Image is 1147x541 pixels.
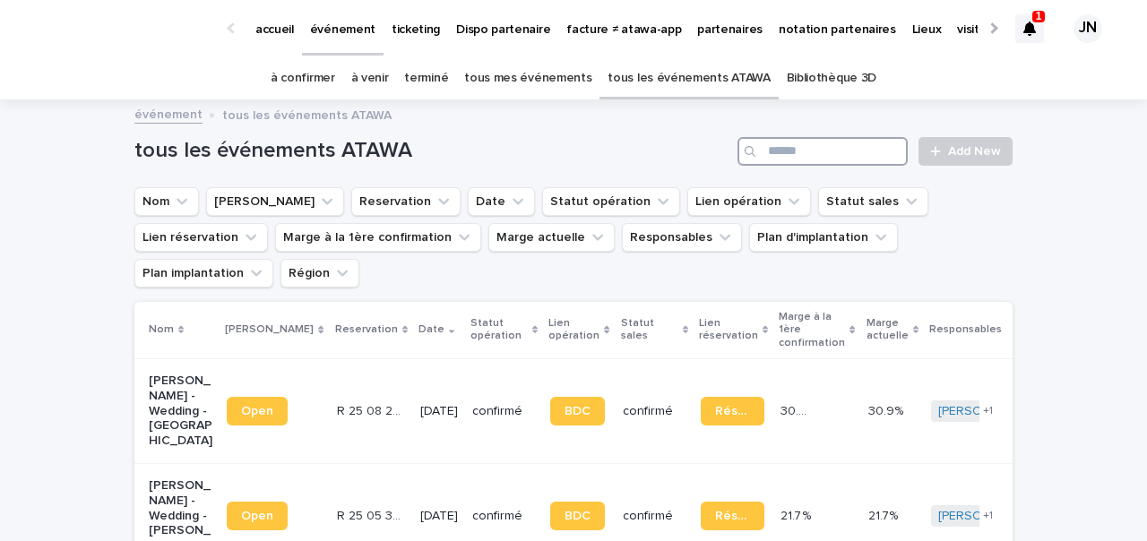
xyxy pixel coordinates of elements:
span: + 1 [983,511,993,521]
p: confirmé [472,509,536,524]
p: R 25 05 3705 [337,505,404,524]
p: 21.7% [868,505,901,524]
p: Reservation [335,320,398,339]
p: Lien opération [548,313,599,347]
span: Add New [948,145,1001,158]
p: [DATE] [420,404,458,419]
a: à confirmer [271,57,335,99]
a: tous mes événements [464,57,591,99]
a: [PERSON_NAME] [938,509,1036,524]
div: JN [1074,14,1102,43]
button: Responsables [622,223,742,252]
button: Plan implantation [134,259,273,288]
span: Réservation [715,510,750,522]
p: 1 [1036,10,1042,22]
p: Lien réservation [699,313,758,347]
p: Statut sales [621,313,678,347]
button: Marge actuelle [488,223,615,252]
p: [DATE] [420,509,458,524]
a: à venir [351,57,389,99]
p: R 25 08 241 [337,400,404,419]
a: Réservation [701,502,764,530]
a: tous les événements ATAWA [608,57,770,99]
button: Plan d'implantation [749,223,898,252]
a: événement [134,103,203,124]
a: Add New [918,137,1013,166]
span: Réservation [715,405,750,417]
a: Open [227,397,288,425]
p: [PERSON_NAME] - Wedding - [GEOGRAPHIC_DATA] [149,374,212,449]
button: Lien Stacker [206,187,344,216]
p: confirmé [472,404,536,419]
p: Marge actuelle [867,313,909,347]
p: Marge à la 1ère confirmation [779,307,845,353]
p: confirmé [623,509,686,524]
span: BDC [565,510,591,522]
button: Statut sales [818,187,928,216]
p: 21.7 % [780,505,815,524]
button: Lien opération [687,187,811,216]
img: Ls34BcGeRexTGTNfXpUC [36,11,210,47]
button: Marge à la 1ère confirmation [275,223,481,252]
a: terminé [404,57,448,99]
span: BDC [565,405,591,417]
p: 30.9 % [780,400,816,419]
p: Plan d'implantation [1013,313,1087,347]
button: Statut opération [542,187,680,216]
span: + 1 [983,406,993,416]
button: Nom [134,187,199,216]
p: Date [418,320,444,339]
p: Nom [149,320,174,339]
button: Reservation [351,187,461,216]
a: BDC [550,502,605,530]
div: 1 [1015,14,1044,43]
button: Région [280,259,359,288]
a: Réservation [701,397,764,425]
p: Statut opération [470,313,528,347]
h1: tous les événements ATAWA [134,138,730,164]
p: tous les événements ATAWA [222,104,392,124]
p: confirmé [623,404,686,419]
span: Open [241,405,273,417]
p: Responsables [929,320,1002,339]
button: Lien réservation [134,223,268,252]
a: [PERSON_NAME] [938,404,1036,419]
a: Open [227,502,288,530]
a: Bibliothèque 3D [787,57,876,99]
input: Search [737,137,908,166]
span: Open [241,510,273,522]
p: 30.9% [868,400,907,419]
p: [PERSON_NAME] [225,320,314,339]
button: Date [468,187,535,216]
a: BDC [550,397,605,425]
